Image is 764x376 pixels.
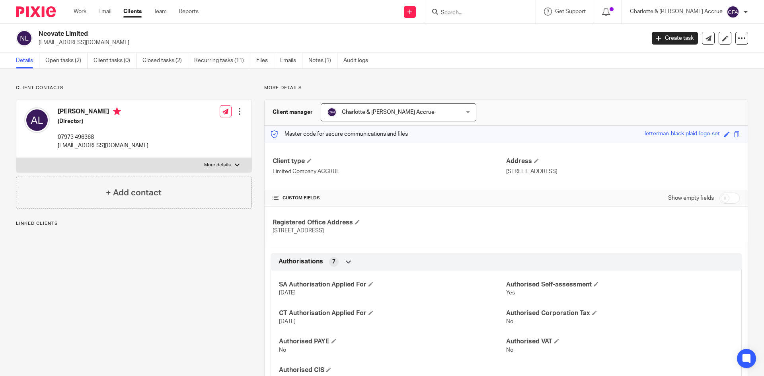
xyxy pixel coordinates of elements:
p: More details [204,162,231,168]
a: Audit logs [343,53,374,68]
h4: Authorised VAT [506,337,733,346]
h4: Client type [273,157,506,166]
h2: Neovate Limited [39,30,520,38]
span: No [506,319,513,324]
a: Team [154,8,167,16]
a: Recurring tasks (11) [194,53,250,68]
a: Closed tasks (2) [142,53,188,68]
span: No [506,347,513,353]
h4: Authorised PAYE [279,337,506,346]
span: 7 [332,258,335,266]
h4: [PERSON_NAME] [58,107,148,117]
img: svg%3E [327,107,337,117]
h3: Client manager [273,108,313,116]
input: Search [440,10,512,17]
p: Master code for secure communications and files [271,130,408,138]
h4: Authorised Corporation Tax [506,309,733,318]
i: Primary [113,107,121,115]
h4: Registered Office Address [273,218,506,227]
h4: CUSTOM FIELDS [273,195,506,201]
p: Limited Company ACCRUE [273,168,506,175]
p: [EMAIL_ADDRESS][DOMAIN_NAME] [39,39,640,47]
label: Show empty fields [668,194,714,202]
p: More details [264,85,748,91]
img: svg%3E [24,107,50,133]
h4: Authorised CIS [279,366,506,374]
img: svg%3E [727,6,739,18]
a: Files [256,53,274,68]
a: Emails [280,53,302,68]
a: Clients [123,8,142,16]
span: Get Support [555,9,586,14]
a: Reports [179,8,199,16]
span: [DATE] [279,290,296,296]
span: Charlotte & [PERSON_NAME] Accrue [342,109,435,115]
span: [STREET_ADDRESS] [273,228,324,234]
h4: SA Authorisation Applied For [279,281,506,289]
p: 07973 496368 [58,133,148,141]
span: [DATE] [279,319,296,324]
p: [STREET_ADDRESS] [506,168,740,175]
h4: Address [506,157,740,166]
a: Client tasks (0) [94,53,136,68]
img: svg%3E [16,30,33,47]
a: Details [16,53,39,68]
p: [EMAIL_ADDRESS][DOMAIN_NAME] [58,142,148,150]
a: Email [98,8,111,16]
div: letterman-black-plaid-lego-set [645,130,720,139]
a: Work [74,8,86,16]
span: Authorisations [279,257,323,266]
span: Yes [506,290,515,296]
p: Client contacts [16,85,252,91]
span: No [279,347,286,353]
h5: (Director) [58,117,148,125]
h4: CT Authorisation Applied For [279,309,506,318]
a: Open tasks (2) [45,53,88,68]
h4: Authorised Self-assessment [506,281,733,289]
h4: + Add contact [106,187,162,199]
a: Create task [652,32,698,45]
p: Charlotte & [PERSON_NAME] Accrue [630,8,723,16]
p: Linked clients [16,220,252,227]
a: Notes (1) [308,53,337,68]
img: Pixie [16,6,56,17]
